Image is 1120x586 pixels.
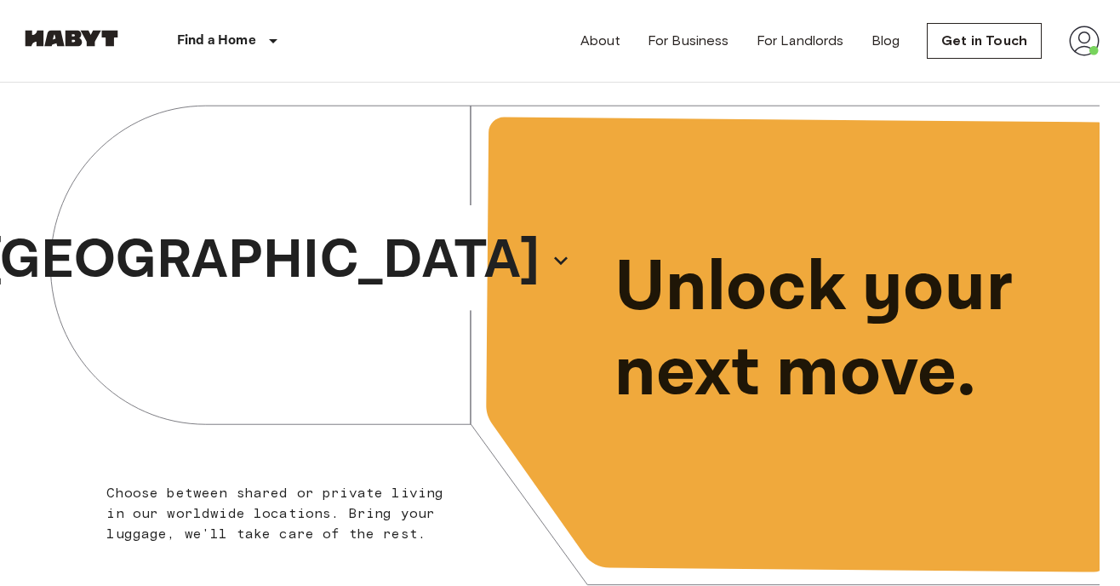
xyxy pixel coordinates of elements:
[177,31,256,51] p: Find a Home
[106,483,462,544] p: Choose between shared or private living in our worldwide locations. Bring your luggage, we'll tak...
[20,30,123,47] img: Habyt
[757,31,844,51] a: For Landlords
[580,31,620,51] a: About
[614,245,1072,417] p: Unlock your next move.
[927,23,1042,59] a: Get in Touch
[1069,26,1100,56] img: avatar
[871,31,900,51] a: Blog
[648,31,729,51] a: For Business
